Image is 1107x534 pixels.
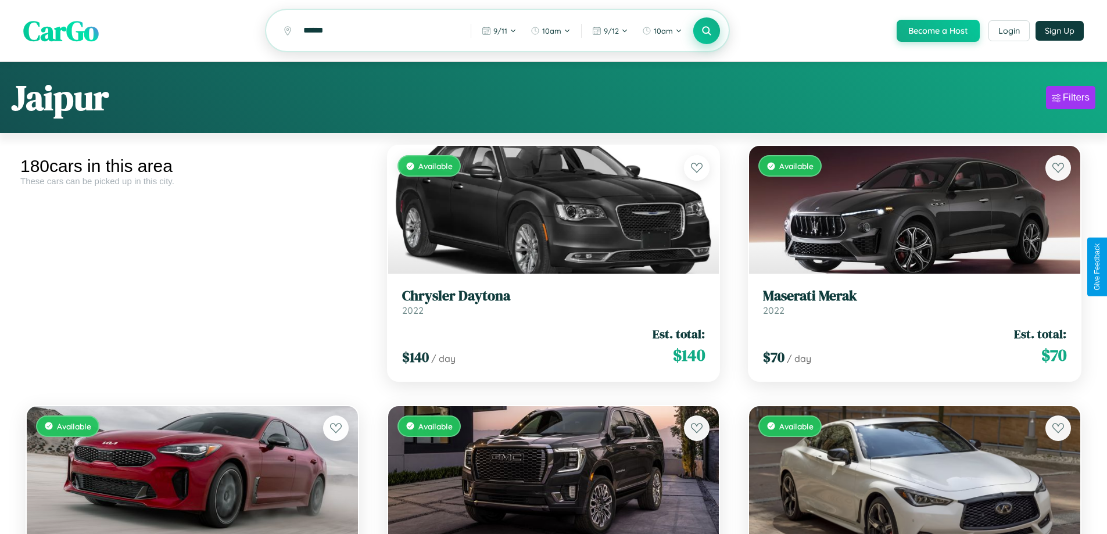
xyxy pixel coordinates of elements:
span: $ 140 [673,343,705,367]
a: Chrysler Daytona2022 [402,288,705,316]
button: 9/11 [476,21,522,40]
span: 9 / 11 [493,26,507,35]
button: 9/12 [586,21,634,40]
span: CarGo [23,12,99,50]
span: Est. total: [653,325,705,342]
button: Sign Up [1036,21,1084,41]
h3: Maserati Merak [763,288,1066,304]
button: Login [988,20,1030,41]
span: 9 / 12 [604,26,619,35]
span: $ 70 [1041,343,1066,367]
div: These cars can be picked up in this city. [20,176,364,186]
div: Filters [1063,92,1090,103]
button: 10am [636,21,688,40]
span: $ 140 [402,347,429,367]
span: Available [418,421,453,431]
span: 10am [542,26,561,35]
a: Maserati Merak2022 [763,288,1066,316]
span: / day [787,353,811,364]
span: Est. total: [1014,325,1066,342]
button: 10am [525,21,576,40]
button: Filters [1046,86,1095,109]
h3: Chrysler Daytona [402,288,705,304]
span: Available [418,161,453,171]
div: 180 cars in this area [20,156,364,176]
span: Available [779,421,814,431]
span: Available [57,421,91,431]
span: 10am [654,26,673,35]
span: $ 70 [763,347,784,367]
button: Become a Host [897,20,980,42]
span: 2022 [402,304,424,316]
div: Give Feedback [1093,243,1101,291]
span: Available [779,161,814,171]
h1: Jaipur [12,74,109,121]
span: 2022 [763,304,784,316]
span: / day [431,353,456,364]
